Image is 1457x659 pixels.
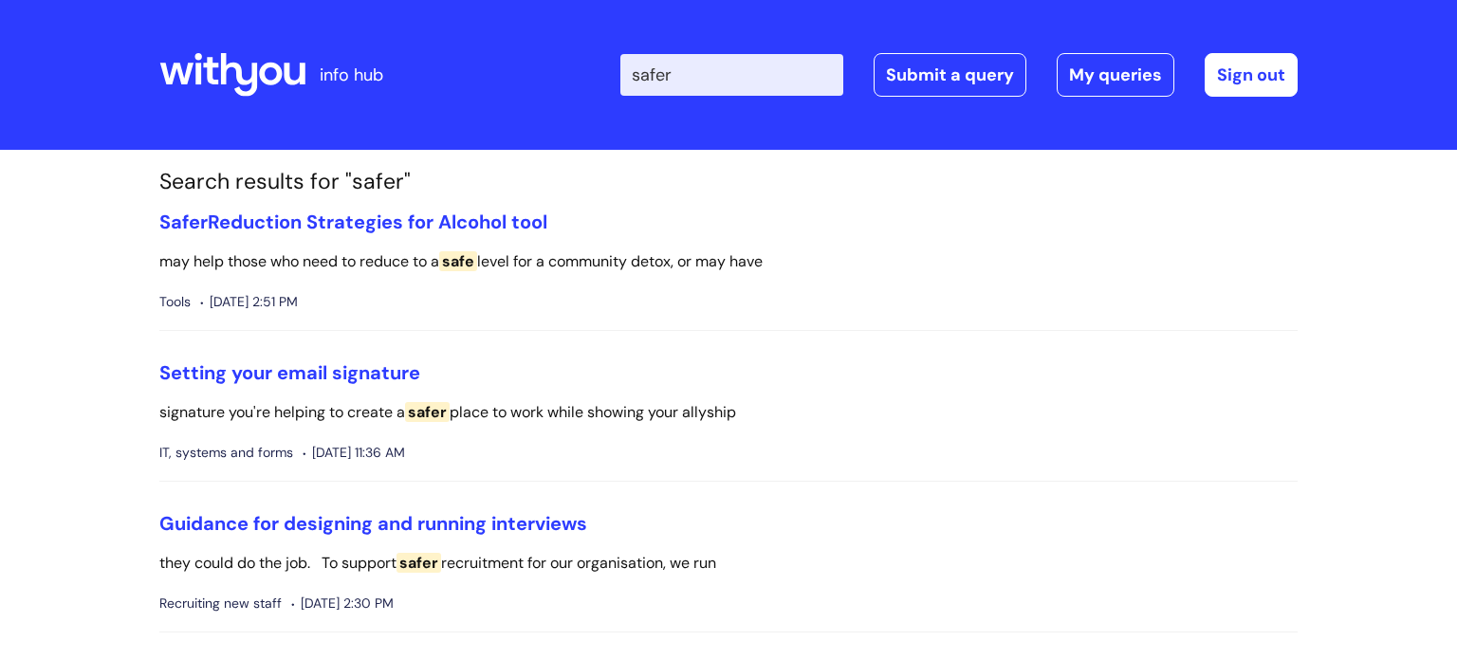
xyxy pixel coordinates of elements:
[159,441,293,465] span: IT, systems and forms
[159,169,1298,195] h1: Search results for "safer"
[159,210,547,234] a: SaferReduction Strategies for Alcohol tool
[439,251,477,271] span: safe
[397,553,441,573] span: safer
[159,550,1298,577] p: they could do the job. To support recruitment for our organisation, we run
[874,53,1026,97] a: Submit a query
[159,399,1298,427] p: signature you're helping to create a place to work while showing your allyship
[159,360,420,385] a: Setting your email signature
[159,511,587,536] a: Guidance for designing and running interviews
[620,54,843,96] input: Search
[303,441,405,465] span: [DATE] 11:36 AM
[405,402,450,422] span: safer
[320,60,383,90] p: info hub
[159,248,1298,276] p: may help those who need to reduce to a level for a community detox, or may have
[1205,53,1298,97] a: Sign out
[159,210,208,234] span: Safer
[159,290,191,314] span: Tools
[1057,53,1174,97] a: My queries
[159,592,282,615] span: Recruiting new staff
[620,53,1298,97] div: | -
[200,290,298,314] span: [DATE] 2:51 PM
[291,592,394,615] span: [DATE] 2:30 PM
